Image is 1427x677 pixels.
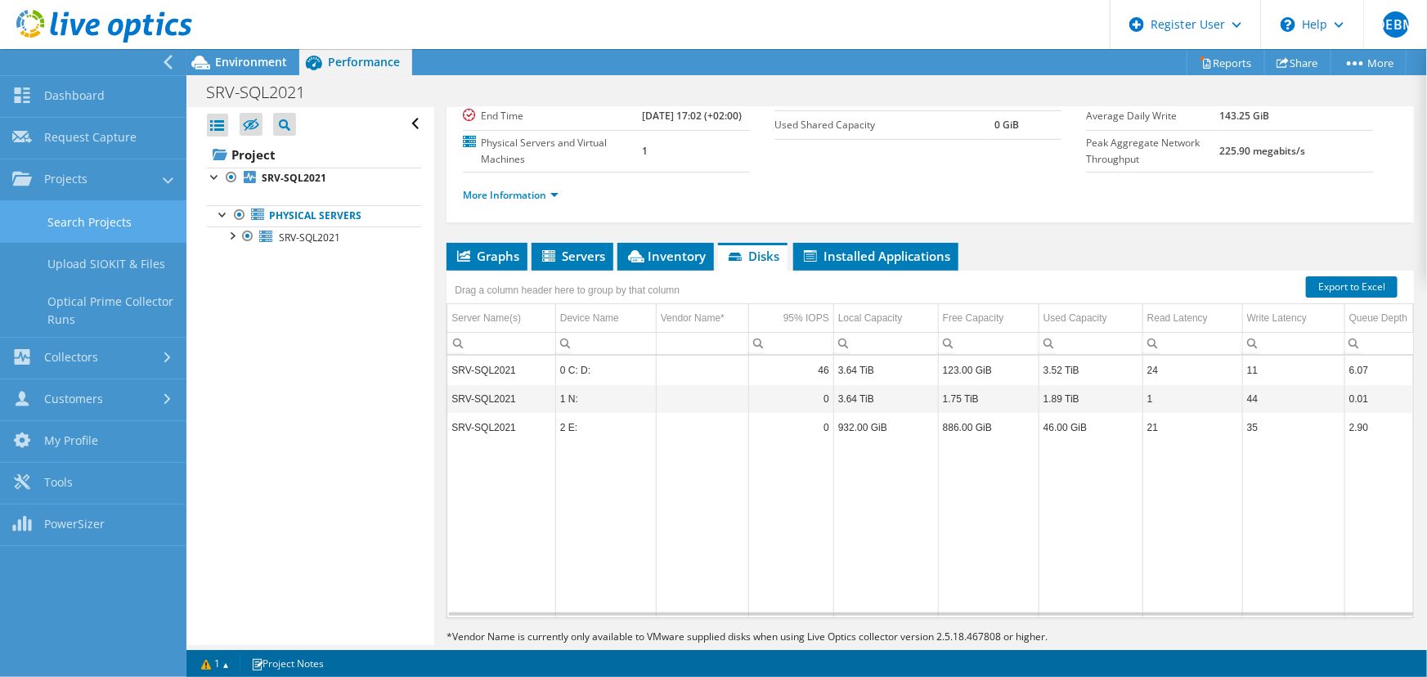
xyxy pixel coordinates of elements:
a: Project Notes [240,653,335,674]
td: Column Vendor Name*, Filter cell [656,332,748,354]
p: Vendor Name is currently only available to VMware supplied disks when using Live Optics collector... [446,628,1223,646]
div: Queue Depth [1349,308,1407,328]
td: Column Read Latency, Value 24 [1142,356,1242,384]
td: Vendor Name* Column [656,304,748,333]
td: Device Name Column [555,304,656,333]
td: Column 95% IOPS, Value 0 [748,384,833,413]
td: Column Local Capacity, Value 3.64 TiB [833,384,938,413]
td: Column Free Capacity, Value 123.00 GiB [938,356,1039,384]
b: 143.25 GiB [1220,109,1270,123]
td: Write Latency Column [1242,304,1344,333]
a: Share [1264,50,1331,75]
td: Column 95% IOPS, Filter cell [748,332,833,354]
a: Export to Excel [1306,276,1398,298]
a: Project [207,141,421,168]
td: 95% IOPS Column [748,304,833,333]
td: Column Local Capacity, Filter cell [833,332,938,354]
label: Used Shared Capacity [774,117,994,133]
label: Physical Servers and Virtual Machines [463,135,642,168]
div: Write Latency [1247,308,1307,328]
td: Column Device Name, Filter cell [555,332,656,354]
td: Column Vendor Name*, Value [656,413,748,442]
a: More [1331,50,1407,75]
td: Server Name(s) Column [447,304,555,333]
b: SRV-SQL2021 [262,171,326,185]
span: Graphs [455,248,519,264]
td: Column Read Latency, Value 21 [1142,413,1242,442]
a: 1 [190,653,240,674]
span: Disks [726,248,779,264]
td: Column Server Name(s), Filter cell [447,332,555,354]
td: Column Write Latency, Value 11 [1242,356,1344,384]
span: Installed Applications [801,248,950,264]
b: [DATE] 17:02 (+02:00) [642,109,742,123]
label: End Time [463,108,642,124]
a: SRV-SQL2021 [207,168,421,189]
td: Column Used Capacity, Value 46.00 GiB [1039,413,1142,442]
div: 95% IOPS [783,308,829,328]
b: 225.90 megabits/s [1220,144,1306,158]
div: Used Capacity [1043,308,1107,328]
div: Device Name [560,308,619,328]
div: Read Latency [1147,308,1208,328]
span: Performance [328,54,400,69]
span: Environment [215,54,287,69]
div: Local Capacity [838,308,903,328]
span: DEBM [1383,11,1409,38]
svg: \n [1281,17,1295,32]
td: Column 95% IOPS, Value 0 [748,413,833,442]
td: Column Read Latency, Filter cell [1142,332,1242,354]
td: Column Free Capacity, Value 1.75 TiB [938,384,1039,413]
a: SRV-SQL2021 [207,226,421,248]
td: Read Latency Column [1142,304,1242,333]
td: Column Read Latency, Value 1 [1142,384,1242,413]
td: Column Free Capacity, Value 886.00 GiB [938,413,1039,442]
td: Column Used Capacity, Value 3.52 TiB [1039,356,1142,384]
td: Column Vendor Name*, Value [656,384,748,413]
label: Average Daily Write [1086,108,1220,124]
b: 0 GiB [994,118,1019,132]
td: Column Used Capacity, Value 1.89 TiB [1039,384,1142,413]
td: Column Server Name(s), Value SRV-SQL2021 [447,413,555,442]
div: Drag a column header here to group by that column [451,279,684,302]
td: Column Server Name(s), Value SRV-SQL2021 [447,384,555,413]
a: More Information [463,188,559,202]
span: SRV-SQL2021 [279,231,340,244]
b: 1 [642,144,648,158]
div: Vendor Name* [661,308,744,328]
td: Column Write Latency, Filter cell [1242,332,1344,354]
td: Column Device Name, Value 1 N: [555,384,656,413]
td: Column Device Name, Value 2 E: [555,413,656,442]
td: Column Server Name(s), Value SRV-SQL2021 [447,356,555,384]
a: Reports [1187,50,1265,75]
td: Used Capacity Column [1039,304,1142,333]
label: Peak Aggregate Network Throughput [1086,135,1220,168]
td: Column Write Latency, Value 35 [1242,413,1344,442]
span: Servers [540,248,605,264]
td: Column Vendor Name*, Value [656,356,748,384]
td: Free Capacity Column [938,304,1039,333]
div: Free Capacity [943,308,1004,328]
td: Column Local Capacity, Value 932.00 GiB [833,413,938,442]
td: Column Local Capacity, Value 3.64 TiB [833,356,938,384]
td: Column Used Capacity, Filter cell [1039,332,1142,354]
a: Physical Servers [207,205,421,226]
td: Column Device Name, Value 0 C: D: [555,356,656,384]
td: Column Free Capacity, Filter cell [938,332,1039,354]
td: Local Capacity Column [833,304,938,333]
td: Column 95% IOPS, Value 46 [748,356,833,384]
td: Column Write Latency, Value 44 [1242,384,1344,413]
h1: SRV-SQL2021 [199,83,330,101]
div: Server Name(s) [451,308,521,328]
div: Data grid [446,271,1414,618]
span: Inventory [626,248,706,264]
